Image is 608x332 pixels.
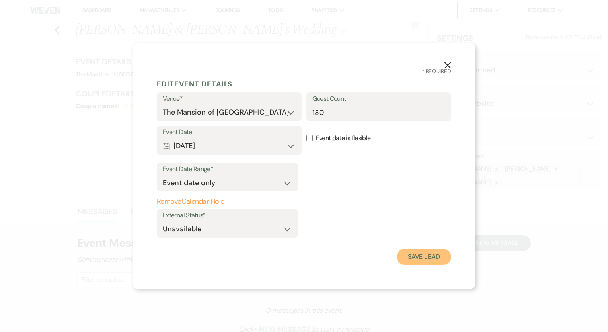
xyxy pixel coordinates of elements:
[157,198,298,206] button: RemoveCalendar Hold
[163,138,296,154] button: [DATE]
[312,93,445,105] label: Guest Count
[163,127,296,138] label: Event Date
[163,93,296,105] label: Venue*
[306,126,451,151] label: Event date is flexible
[397,249,451,265] button: Save Lead
[163,164,292,175] label: Event Date Range*
[157,78,451,90] h5: Edit Event Details
[163,210,292,221] label: External Status*
[306,135,313,141] input: Event date is flexible
[157,67,451,76] h3: * Required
